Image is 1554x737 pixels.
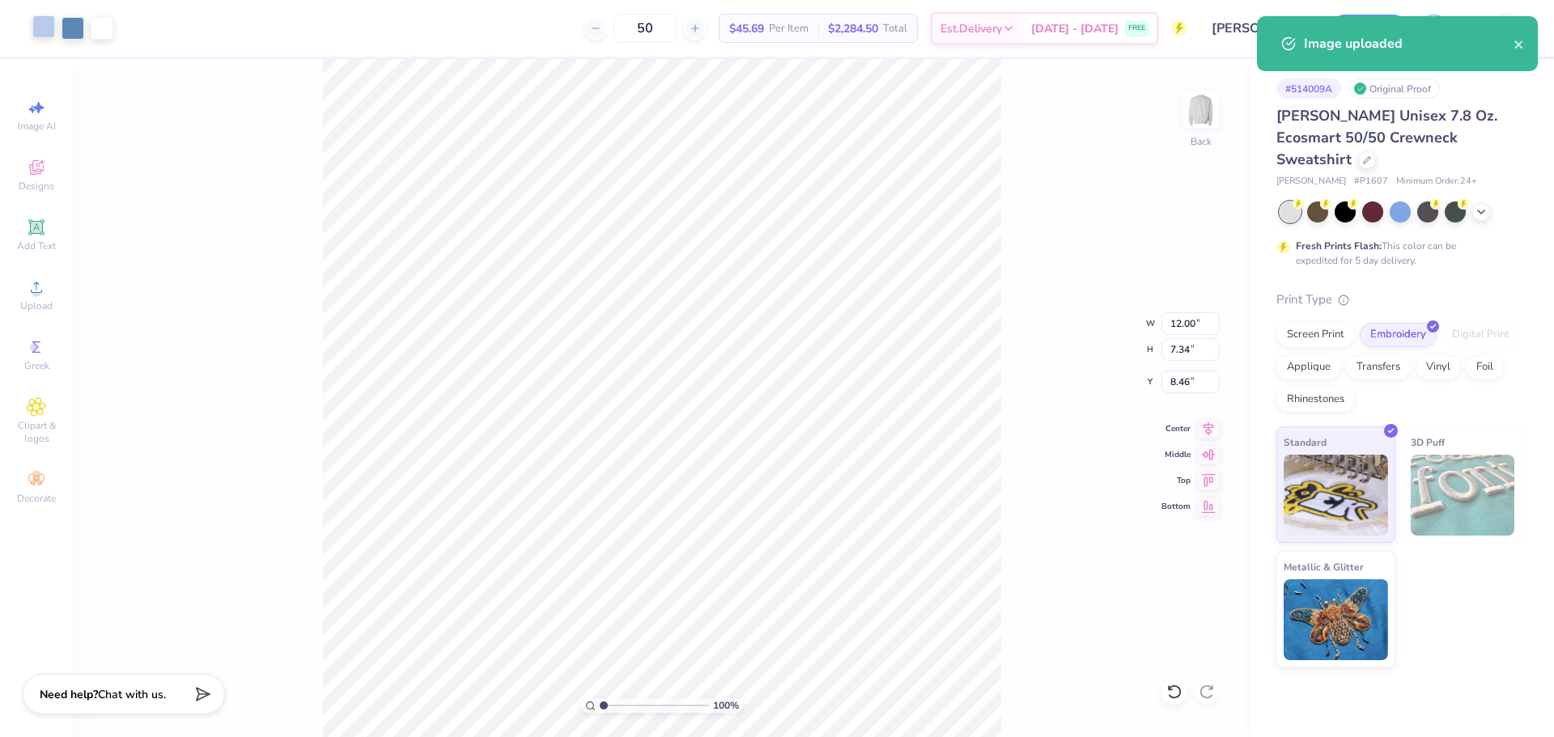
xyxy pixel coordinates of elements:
[1349,78,1440,99] div: Original Proof
[1396,175,1477,188] span: Minimum Order: 24 +
[1296,239,1495,268] div: This color can be expedited for 5 day delivery.
[883,20,907,37] span: Total
[1441,323,1520,347] div: Digital Print
[1185,94,1217,126] img: Back
[1161,501,1191,512] span: Bottom
[19,180,54,193] span: Designs
[729,20,764,37] span: $45.69
[1031,20,1119,37] span: [DATE] - [DATE]
[1284,579,1388,660] img: Metallic & Glitter
[1304,34,1514,53] div: Image uploaded
[1296,239,1382,252] strong: Fresh Prints Flash:
[940,20,1002,37] span: Est. Delivery
[1161,423,1191,434] span: Center
[1346,355,1411,379] div: Transfers
[769,20,809,37] span: Per Item
[1354,175,1388,188] span: # P1607
[1411,455,1515,536] img: 3D Puff
[1360,323,1437,347] div: Embroidery
[1276,106,1497,169] span: [PERSON_NAME] Unisex 7.8 Oz. Ecosmart 50/50 Crewneck Sweatshirt
[1284,455,1388,536] img: Standard
[1466,355,1504,379] div: Foil
[98,687,166,702] span: Chat with us.
[1284,558,1364,575] span: Metallic & Glitter
[713,698,739,713] span: 100 %
[20,299,53,312] span: Upload
[18,120,56,133] span: Image AI
[1514,34,1525,53] button: close
[1191,134,1212,149] div: Back
[1161,449,1191,460] span: Middle
[614,14,677,43] input: – –
[1276,175,1346,188] span: [PERSON_NAME]
[1276,323,1355,347] div: Screen Print
[8,419,65,445] span: Clipart & logos
[17,492,56,505] span: Decorate
[1276,355,1341,379] div: Applique
[1416,355,1461,379] div: Vinyl
[17,239,56,252] span: Add Text
[1276,78,1341,99] div: # 514009A
[1284,434,1327,451] span: Standard
[1276,388,1355,412] div: Rhinestones
[1411,434,1445,451] span: 3D Puff
[1276,290,1522,309] div: Print Type
[1199,12,1318,44] input: Untitled Design
[24,359,49,372] span: Greek
[828,20,878,37] span: $2,284.50
[1161,475,1191,486] span: Top
[40,687,98,702] strong: Need help?
[1128,23,1145,34] span: FREE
